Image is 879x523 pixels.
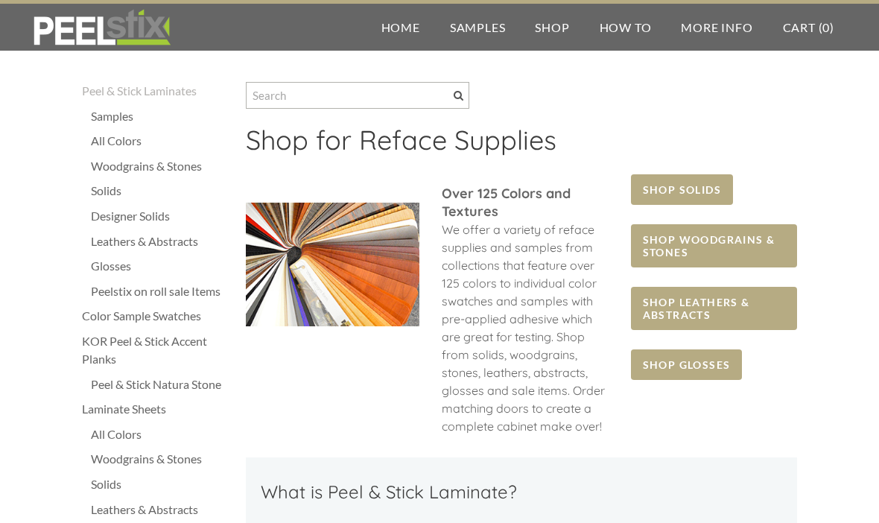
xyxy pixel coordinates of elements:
[366,4,435,51] a: Home
[261,481,517,503] font: What is Peel & Stick Laminate?
[30,9,174,46] img: REFACE SUPPLIES
[454,91,463,101] span: Search
[91,501,231,519] a: Leathers & Abstracts
[822,20,830,34] span: 0
[91,257,231,275] a: Glosses
[82,400,231,418] a: Laminate Sheets
[91,132,231,150] a: All Colors
[82,332,231,368] a: KOR Peel & Stick Accent Planks
[585,4,667,51] a: How To
[631,349,743,380] a: SHOP GLOSSES
[91,207,231,225] a: Designer Solids
[91,450,231,468] a: Woodgrains & Stones
[91,475,231,493] a: Solids
[631,174,733,205] a: SHOP SOLIDS
[435,4,521,51] a: Samples
[768,4,849,51] a: Cart (0)
[246,124,797,167] h2: ​Shop for Reface Supplies
[91,157,231,175] a: Woodgrains & Stones
[246,203,419,326] img: Picture
[91,375,231,393] a: Peel & Stick Natura Stone
[520,4,584,51] a: Shop
[442,185,571,220] font: ​Over 125 Colors and Textures
[91,182,231,200] a: Solids
[91,107,231,125] a: Samples
[442,222,605,434] span: We offer a variety of reface supplies and samples from collections that feature over 125 colors t...
[666,4,767,51] a: More Info
[91,425,231,443] a: All Colors
[91,282,231,300] a: Peelstix on roll sale Items
[246,82,469,109] input: Search
[82,307,231,325] a: Color Sample Swatches
[91,232,231,250] a: Leathers & Abstracts
[82,82,231,100] a: Peel & Stick Laminates
[631,287,797,330] a: SHOP LEATHERS & ABSTRACTS
[631,224,797,267] a: SHOP WOODGRAINS & STONES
